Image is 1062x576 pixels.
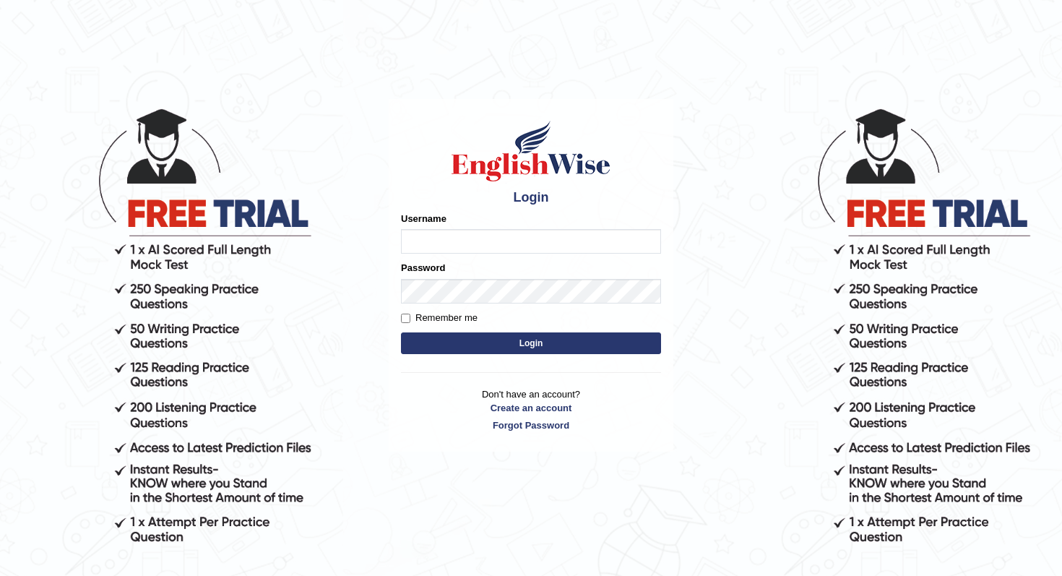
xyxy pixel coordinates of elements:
img: Logo of English Wise sign in for intelligent practice with AI [449,119,613,184]
a: Create an account [401,401,661,415]
input: Remember me [401,314,410,323]
button: Login [401,332,661,354]
h4: Login [401,191,661,205]
label: Password [401,261,445,275]
p: Don't have an account? [401,387,661,432]
label: Username [401,212,446,225]
a: Forgot Password [401,418,661,432]
label: Remember me [401,311,478,325]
